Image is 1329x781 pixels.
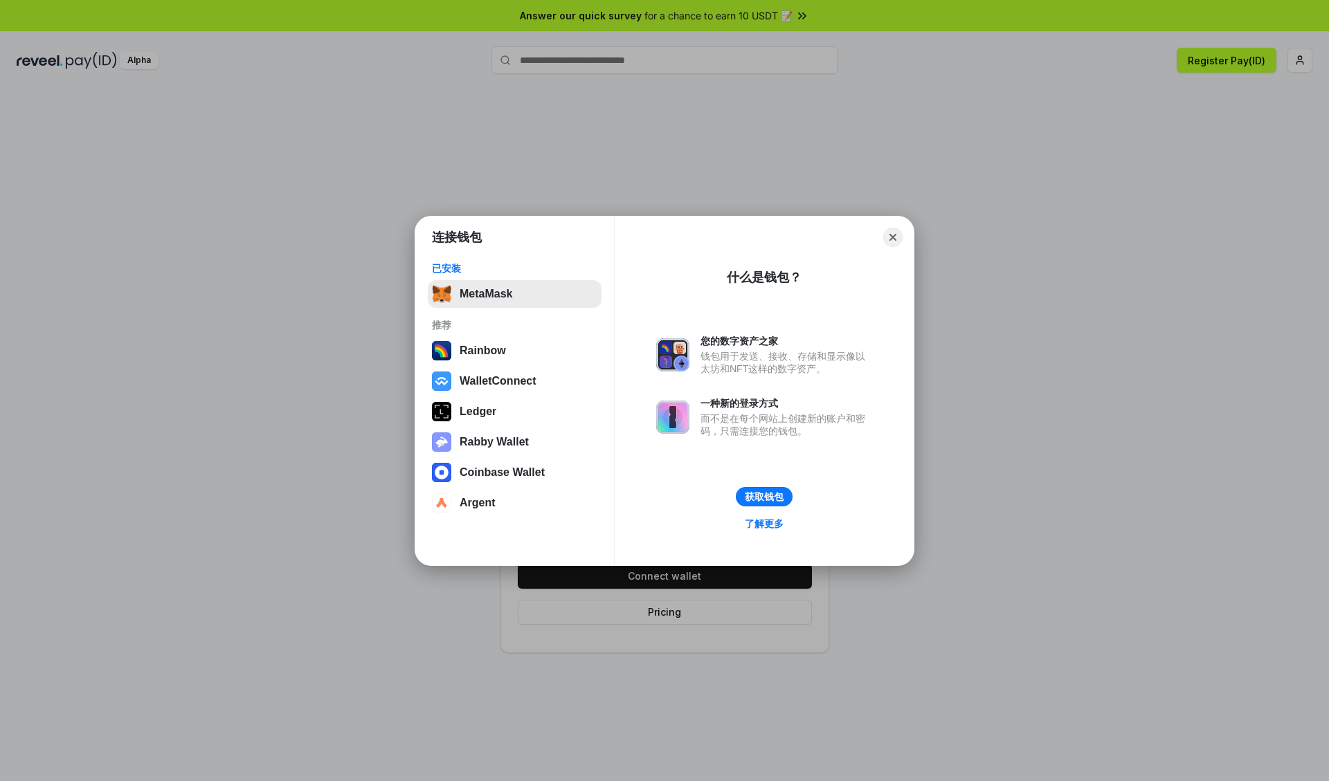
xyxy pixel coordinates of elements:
[656,338,689,371] img: svg+xml,%3Csvg%20xmlns%3D%22http%3A%2F%2Fwww.w3.org%2F2000%2Fsvg%22%20fill%3D%22none%22%20viewBox...
[432,341,451,360] img: svg+xml,%3Csvg%20width%3D%22120%22%20height%3D%22120%22%20viewBox%3D%220%200%20120%20120%22%20fil...
[432,262,597,275] div: 已安装
[428,398,602,425] button: Ledger
[736,487,793,506] button: 获取钱包
[460,288,512,300] div: MetaMask
[700,350,872,375] div: 钱包用于发送、接收、存储和显示像以太坊和NFT这样的数字资产。
[432,493,451,513] img: svg+xml,%3Csvg%20width%3D%2228%22%20height%3D%2228%22%20viewBox%3D%220%200%2028%2028%22%20fill%3D...
[428,280,602,308] button: MetaMask
[460,466,545,479] div: Coinbase Wallet
[432,402,451,421] img: svg+xml,%3Csvg%20xmlns%3D%22http%3A%2F%2Fwww.w3.org%2F2000%2Fsvg%22%20width%3D%2228%22%20height%3...
[460,375,536,387] div: WalletConnect
[428,428,602,456] button: Rabby Wallet
[428,337,602,365] button: Rainbow
[432,371,451,391] img: svg+xml,%3Csvg%20width%3D%2228%22%20height%3D%2228%22%20viewBox%3D%220%200%2028%2028%22%20fill%3D...
[745,517,784,530] div: 了解更多
[700,397,872,410] div: 一种新的登录方式
[432,319,597,331] div: 推荐
[460,405,496,418] div: Ledger
[432,463,451,482] img: svg+xml,%3Csvg%20width%3D%2228%22%20height%3D%2228%22%20viewBox%3D%220%200%2028%2028%22%20fill%3D...
[432,229,482,246] h1: 连接钱包
[656,401,689,434] img: svg+xml,%3Csvg%20xmlns%3D%22http%3A%2F%2Fwww.w3.org%2F2000%2Fsvg%22%20fill%3D%22none%22%20viewBox...
[428,367,602,395] button: WalletConnect
[727,269,802,286] div: 什么是钱包？
[428,459,602,486] button: Coinbase Wallet
[432,284,451,304] img: svg+xml,%3Csvg%20fill%3D%22none%22%20height%3D%2233%22%20viewBox%3D%220%200%2035%2033%22%20width%...
[460,344,506,357] div: Rainbow
[883,228,903,247] button: Close
[745,490,784,503] div: 获取钱包
[432,432,451,452] img: svg+xml,%3Csvg%20xmlns%3D%22http%3A%2F%2Fwww.w3.org%2F2000%2Fsvg%22%20fill%3D%22none%22%20viewBox...
[460,497,496,509] div: Argent
[428,489,602,517] button: Argent
[736,515,792,533] a: 了解更多
[460,436,529,448] div: Rabby Wallet
[700,412,872,437] div: 而不是在每个网站上创建新的账户和密码，只需连接您的钱包。
[700,335,872,347] div: 您的数字资产之家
